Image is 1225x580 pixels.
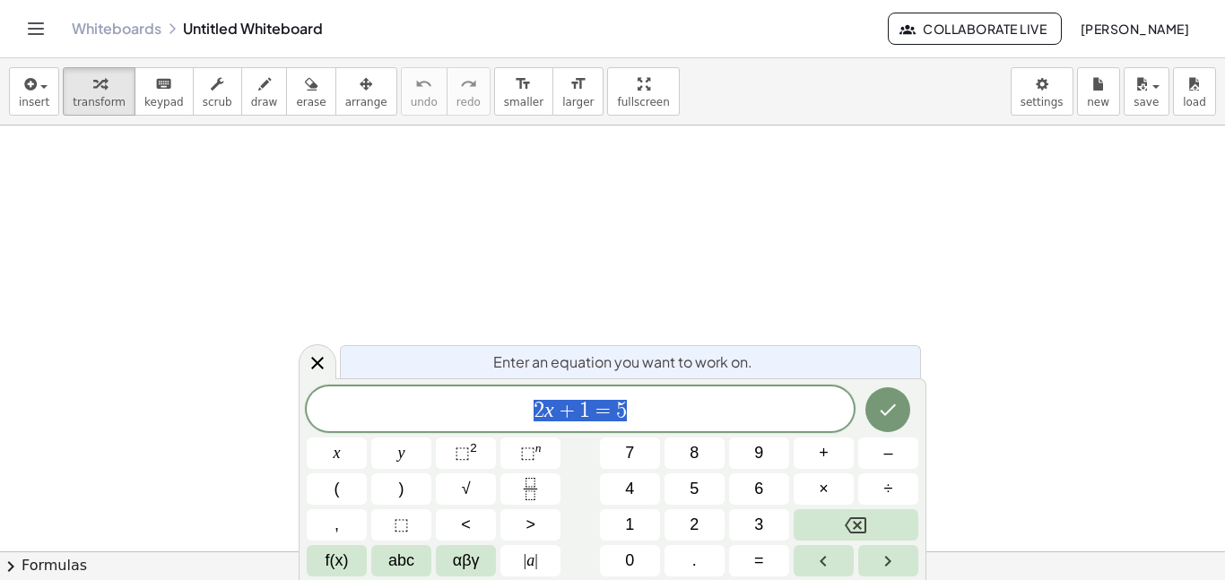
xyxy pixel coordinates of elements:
[534,551,538,569] span: |
[436,509,496,541] button: Less than
[494,67,553,116] button: format_sizesmaller
[9,67,59,116] button: insert
[135,67,194,116] button: keyboardkeypad
[307,437,367,469] button: x
[858,545,918,576] button: Right arrow
[460,74,477,95] i: redo
[456,96,481,108] span: redo
[535,441,542,454] sup: n
[729,509,789,541] button: 3
[345,96,387,108] span: arrange
[193,67,242,116] button: scrub
[794,473,854,505] button: Times
[411,96,438,108] span: undo
[155,74,172,95] i: keyboard
[858,473,918,505] button: Divide
[617,96,669,108] span: fullscreen
[524,549,538,573] span: a
[729,437,789,469] button: 9
[461,513,471,537] span: <
[754,477,763,501] span: 6
[436,437,496,469] button: Squared
[453,549,480,573] span: αβγ
[371,437,431,469] button: y
[371,545,431,576] button: Alphabet
[754,441,763,465] span: 9
[692,549,697,573] span: .
[286,67,335,116] button: erase
[1134,96,1159,108] span: save
[625,477,634,501] span: 4
[335,67,397,116] button: arrange
[819,477,829,501] span: ×
[754,513,763,537] span: 3
[616,400,627,421] span: 5
[665,473,725,505] button: 5
[334,513,339,537] span: ,
[819,441,829,465] span: +
[447,67,491,116] button: redoredo
[883,441,892,465] span: –
[1080,21,1189,37] span: [PERSON_NAME]
[625,549,634,573] span: 0
[552,67,604,116] button: format_sizelarger
[579,400,590,421] span: 1
[462,477,471,501] span: √
[296,96,326,108] span: erase
[600,473,660,505] button: 4
[690,441,699,465] span: 8
[569,74,586,95] i: format_size
[504,96,543,108] span: smaller
[394,513,409,537] span: ⬚
[415,74,432,95] i: undo
[515,74,532,95] i: format_size
[690,513,699,537] span: 2
[470,441,477,454] sup: 2
[203,96,232,108] span: scrub
[1183,96,1206,108] span: load
[371,509,431,541] button: Placeholder
[600,545,660,576] button: 0
[493,351,752,373] span: Enter an equation you want to work on.
[1173,67,1216,116] button: load
[625,513,634,537] span: 1
[307,545,367,576] button: Functions
[888,13,1062,45] button: Collaborate Live
[22,14,50,43] button: Toggle navigation
[251,96,278,108] span: draw
[544,398,554,421] var: x
[590,400,616,421] span: =
[600,437,660,469] button: 7
[326,549,349,573] span: f(x)
[534,400,544,421] span: 2
[1021,96,1064,108] span: settings
[500,509,560,541] button: Greater than
[524,551,527,569] span: |
[334,477,340,501] span: (
[241,67,288,116] button: draw
[1065,13,1203,45] button: [PERSON_NAME]
[607,67,679,116] button: fullscreen
[665,509,725,541] button: 2
[500,545,560,576] button: Absolute value
[690,477,699,501] span: 5
[307,473,367,505] button: (
[455,444,470,462] span: ⬚
[754,549,764,573] span: =
[334,441,341,465] span: x
[500,437,560,469] button: Superscript
[401,67,447,116] button: undoundo
[665,437,725,469] button: 8
[1087,96,1109,108] span: new
[19,96,49,108] span: insert
[399,477,404,501] span: )
[665,545,725,576] button: .
[73,96,126,108] span: transform
[794,545,854,576] button: Left arrow
[625,441,634,465] span: 7
[858,437,918,469] button: Minus
[600,509,660,541] button: 1
[903,21,1047,37] span: Collaborate Live
[398,441,405,465] span: y
[72,20,161,38] a: Whiteboards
